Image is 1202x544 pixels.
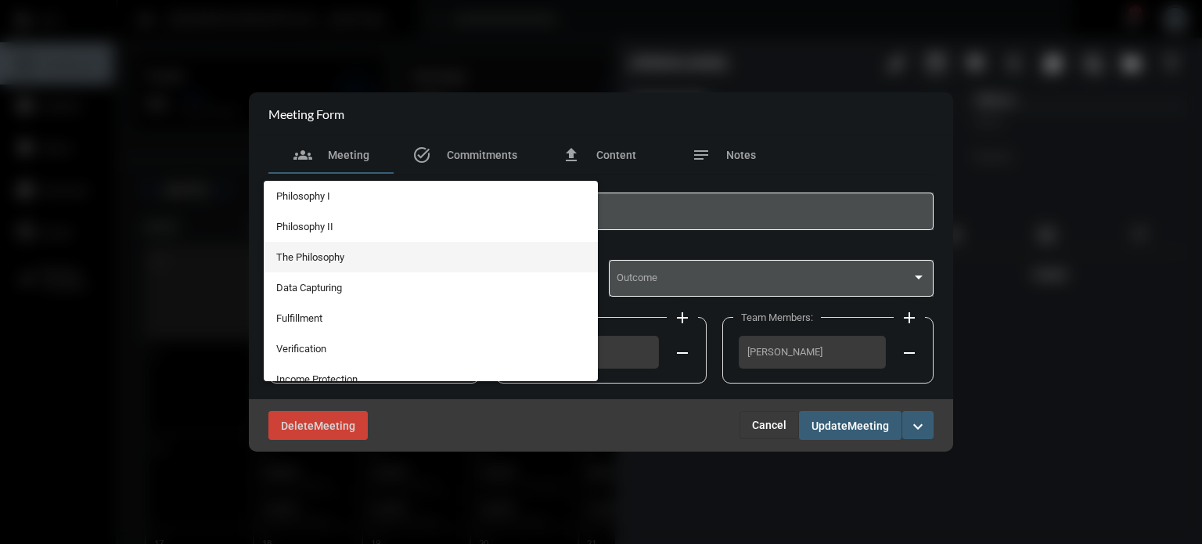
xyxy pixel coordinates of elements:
[276,242,586,272] span: The Philosophy
[276,333,586,364] span: Verification
[276,364,586,394] span: Income Protection
[276,181,586,211] span: Philosophy I
[276,303,586,333] span: Fulfillment
[276,272,586,303] span: Data Capturing
[276,211,586,242] span: Philosophy II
